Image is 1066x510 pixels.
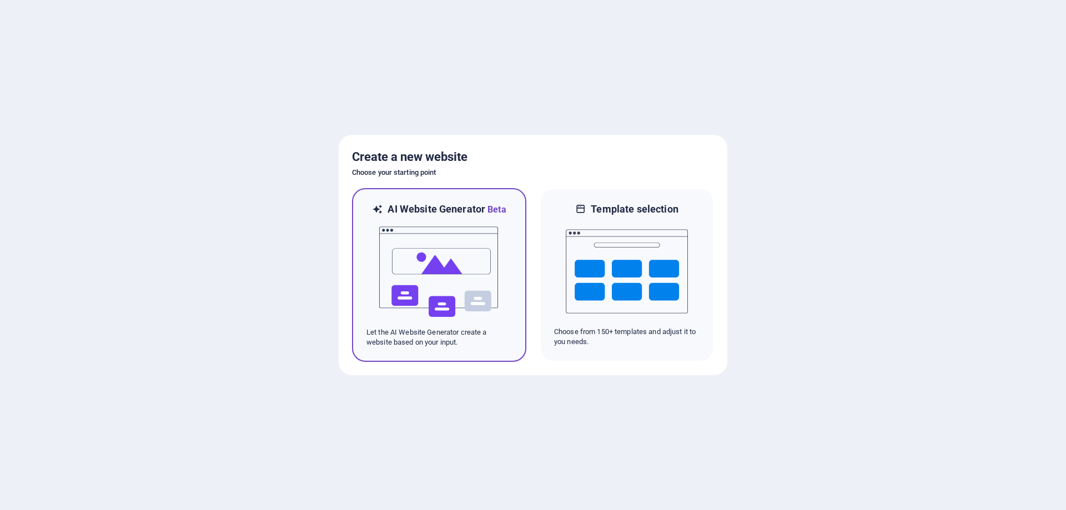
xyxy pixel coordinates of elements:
span: Beta [485,204,506,215]
p: Let the AI Website Generator create a website based on your input. [366,327,512,347]
h6: AI Website Generator [388,203,506,216]
h5: Create a new website [352,148,714,166]
div: Template selectionChoose from 150+ templates and adjust it to you needs. [540,188,714,362]
h6: Choose your starting point [352,166,714,179]
p: Choose from 150+ templates and adjust it to you needs. [554,327,700,347]
h6: Template selection [591,203,678,216]
div: AI Website GeneratorBetaaiLet the AI Website Generator create a website based on your input. [352,188,526,362]
img: ai [378,216,500,327]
